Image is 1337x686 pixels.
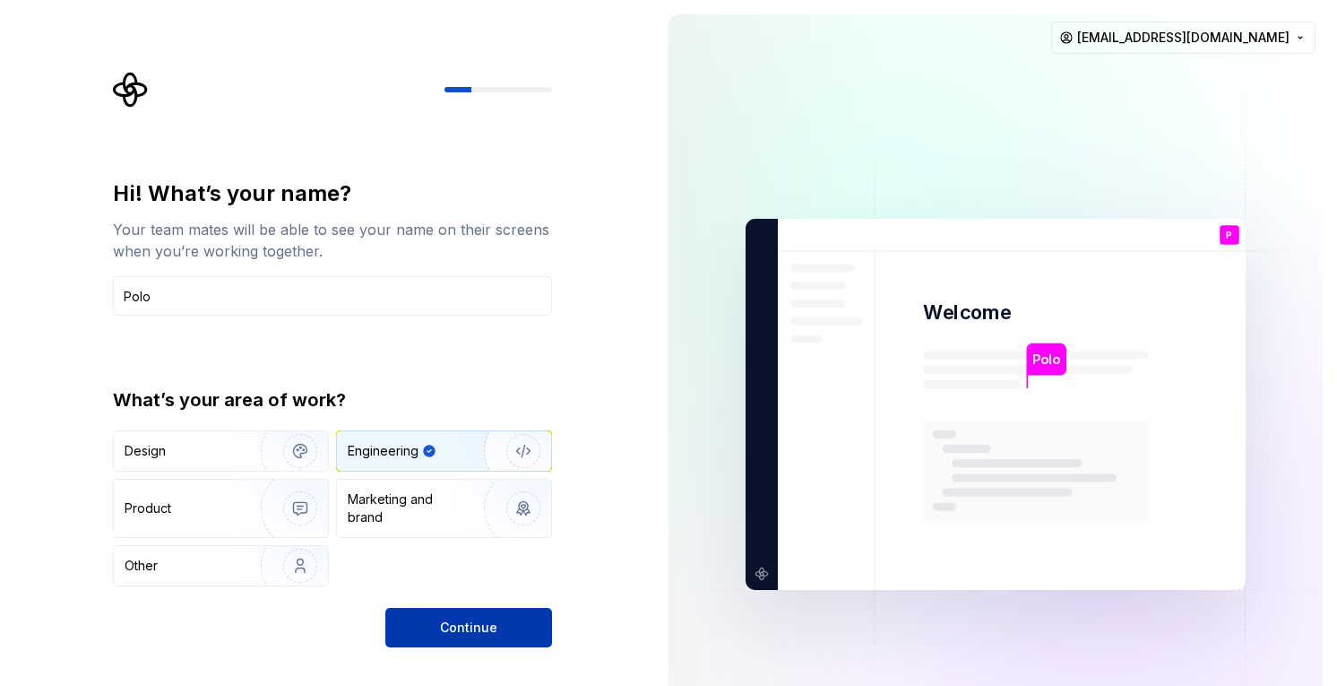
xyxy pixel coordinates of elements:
[1226,230,1232,240] p: P
[1051,22,1315,54] button: [EMAIL_ADDRESS][DOMAIN_NAME]
[923,300,1011,326] p: Welcome
[385,608,552,647] button: Continue
[440,619,497,637] span: Continue
[113,219,552,262] div: Your team mates will be able to see your name on their screens when you’re working together.
[348,491,469,526] div: Marketing and brand
[1077,29,1290,47] span: [EMAIL_ADDRESS][DOMAIN_NAME]
[113,387,552,412] div: What’s your area of work?
[113,72,149,108] svg: Supernova Logo
[113,276,552,316] input: Han Solo
[125,442,166,460] div: Design
[348,442,418,460] div: Engineering
[125,557,158,575] div: Other
[125,499,171,517] div: Product
[113,179,552,208] div: Hi! What’s your name?
[1032,350,1060,369] p: Polo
